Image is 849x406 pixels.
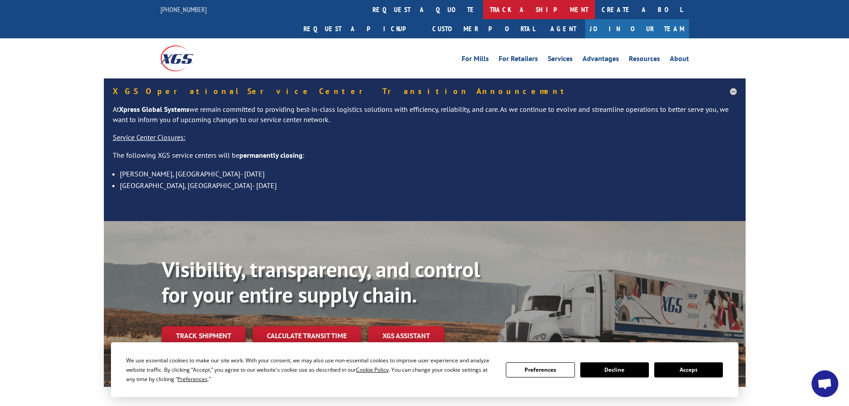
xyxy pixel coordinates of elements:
[670,55,689,65] a: About
[162,255,480,309] b: Visibility, transparency, and control for your entire supply chain.
[506,362,574,377] button: Preferences
[356,366,389,373] span: Cookie Policy
[239,151,303,160] strong: permanently closing
[580,362,649,377] button: Decline
[113,87,737,95] h5: XGS Operational Service Center Transition Announcement
[548,55,573,65] a: Services
[119,105,189,114] strong: Xpress Global Systems
[629,55,660,65] a: Resources
[426,19,541,38] a: Customer Portal
[368,326,444,345] a: XGS ASSISTANT
[462,55,489,65] a: For Mills
[113,104,737,133] p: At we remain committed to providing best-in-class logistics solutions with efficiency, reliabilit...
[812,370,838,397] a: Open chat
[585,19,689,38] a: Join Our Team
[499,55,538,65] a: For Retailers
[113,133,185,142] u: Service Center Closures:
[160,5,207,14] a: [PHONE_NUMBER]
[120,180,737,191] li: [GEOGRAPHIC_DATA], [GEOGRAPHIC_DATA]- [DATE]
[177,375,208,383] span: Preferences
[120,168,737,180] li: [PERSON_NAME], [GEOGRAPHIC_DATA]- [DATE]
[582,55,619,65] a: Advantages
[126,356,495,384] div: We use essential cookies to make our site work. With your consent, we may also use non-essential ...
[113,150,737,168] p: The following XGS service centers will be :
[654,362,723,377] button: Accept
[111,342,738,397] div: Cookie Consent Prompt
[297,19,426,38] a: Request a pickup
[253,326,361,345] a: Calculate transit time
[162,326,246,345] a: Track shipment
[541,19,585,38] a: Agent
